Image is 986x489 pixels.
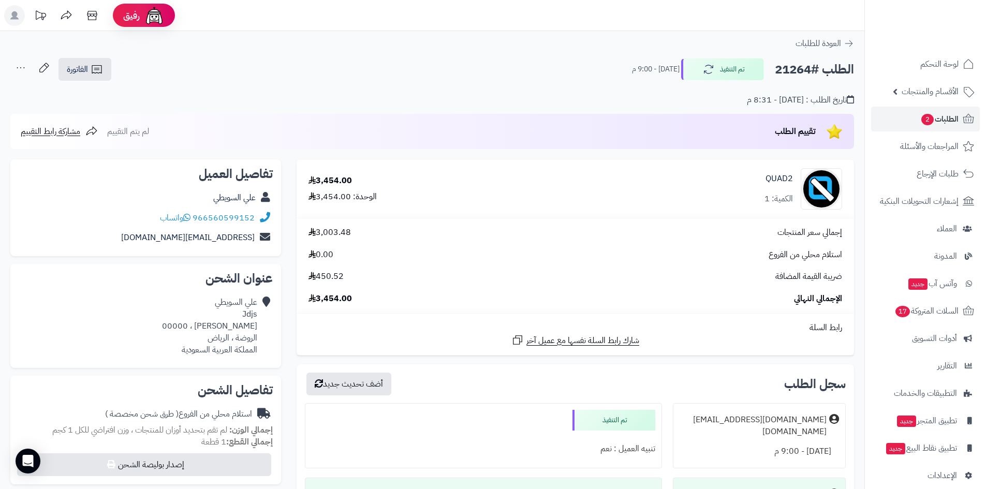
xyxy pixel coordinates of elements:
[895,306,910,317] span: 17
[52,424,227,436] span: لم تقم بتحديد أوزان للمنتجات ، وزن افتراضي للكل 1 كجم
[920,112,959,126] span: الطلبات
[937,359,957,373] span: التقارير
[160,212,190,224] a: واتساب
[16,449,40,473] div: Open Intercom Messenger
[308,227,351,239] span: 3,003.48
[193,212,255,224] a: 966560599152
[871,189,980,214] a: إشعارات التحويلات البنكية
[19,384,273,396] h2: تفاصيل الشحن
[886,443,905,454] span: جديد
[920,57,959,71] span: لوحة التحكم
[312,439,655,459] div: تنبيه العميل : نعم
[201,436,273,448] small: 1 قطعة
[105,408,252,420] div: استلام محلي من الفروع
[766,173,793,185] a: QUAD2
[871,134,980,159] a: المراجعات والأسئلة
[777,227,842,239] span: إجمالي سعر المنتجات
[880,194,959,209] span: إشعارات التحويلات البنكية
[928,468,957,483] span: الإعدادات
[19,168,273,180] h2: تفاصيل العميل
[871,353,980,378] a: التقارير
[934,249,957,263] span: المدونة
[907,276,957,291] span: وآتس آب
[17,453,271,476] button: إصدار بوليصة الشحن
[121,231,255,244] a: [EMAIL_ADDRESS][DOMAIN_NAME]
[871,161,980,186] a: طلبات الإرجاع
[747,94,854,106] div: تاريخ الطلب : [DATE] - 8:31 م
[871,381,980,406] a: التطبيقات والخدمات
[871,408,980,433] a: تطبيق المتجرجديد
[775,125,816,138] span: تقييم الطلب
[213,191,256,204] a: علي السويطي
[21,125,98,138] a: مشاركة رابط التقييم
[308,249,333,261] span: 0.00
[917,167,959,181] span: طلبات الإرجاع
[912,331,957,346] span: أدوات التسويق
[885,441,957,455] span: تطبيق نقاط البيع
[794,293,842,305] span: الإجمالي النهائي
[871,216,980,241] a: العملاء
[908,278,928,290] span: جديد
[632,64,680,75] small: [DATE] - 9:00 م
[526,335,639,347] span: شارك رابط السلة نفسها مع عميل آخر
[900,139,959,154] span: المراجعات والأسئلة
[871,436,980,461] a: تطبيق نقاط البيعجديد
[511,334,639,347] a: شارك رابط السلة نفسها مع عميل آخر
[308,191,377,203] div: الوحدة: 3,454.00
[308,271,344,283] span: 450.52
[572,410,655,431] div: تم التنفيذ
[871,107,980,131] a: الطلبات2
[871,463,980,488] a: الإعدادات
[894,304,959,318] span: السلات المتروكة
[226,436,273,448] strong: إجمالي القطع:
[775,59,854,80] h2: الطلب #21264
[896,413,957,428] span: تطبيق المتجر
[894,386,957,401] span: التطبيقات والخدمات
[796,37,841,50] span: العودة للطلبات
[67,63,88,76] span: الفاتورة
[107,125,149,138] span: لم يتم التقييم
[871,271,980,296] a: وآتس آبجديد
[902,84,959,99] span: الأقسام والمنتجات
[871,244,980,269] a: المدونة
[871,52,980,77] a: لوحة التحكم
[784,378,846,390] h3: سجل الطلب
[144,5,165,26] img: ai-face.png
[19,272,273,285] h2: عنوان الشحن
[801,168,842,210] img: no_image-90x90.png
[680,414,827,438] div: [DOMAIN_NAME][EMAIL_ADDRESS][DOMAIN_NAME]
[764,193,793,205] div: الكمية: 1
[229,424,273,436] strong: إجمالي الوزن:
[21,125,80,138] span: مشاركة رابط التقييم
[301,322,850,334] div: رابط السلة
[897,416,916,427] span: جديد
[105,408,179,420] span: ( طرق شحن مخصصة )
[871,299,980,323] a: السلات المتروكة17
[308,293,352,305] span: 3,454.00
[123,9,140,22] span: رفيق
[27,5,53,28] a: تحديثات المنصة
[871,326,980,351] a: أدوات التسويق
[769,249,842,261] span: استلام محلي من الفروع
[306,373,391,395] button: أضف تحديث جديد
[796,37,854,50] a: العودة للطلبات
[680,441,839,462] div: [DATE] - 9:00 م
[937,221,957,236] span: العملاء
[58,58,111,81] a: الفاتورة
[162,297,257,355] div: علي السويطي Jdjs [PERSON_NAME] ، 00000 الروضة ، الرياض المملكة العربية السعودية
[921,114,934,125] span: 2
[681,58,764,80] button: تم التنفيذ
[308,175,352,187] div: 3,454.00
[775,271,842,283] span: ضريبة القيمة المضافة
